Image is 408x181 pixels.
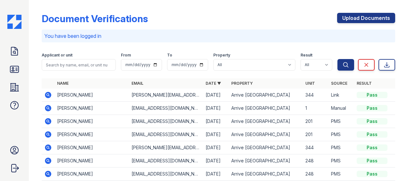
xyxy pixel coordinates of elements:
[328,141,354,154] td: PMS
[129,102,203,115] td: [EMAIL_ADDRESS][DOMAIN_NAME]
[203,89,229,102] td: [DATE]
[303,115,328,128] td: 201
[229,89,303,102] td: Arrive [GEOGRAPHIC_DATA]
[357,158,387,164] div: Pass
[229,115,303,128] td: Arrive [GEOGRAPHIC_DATA]
[328,154,354,168] td: PMS
[357,171,387,177] div: Pass
[301,53,312,58] label: Result
[229,168,303,181] td: Arrive [GEOGRAPHIC_DATA]
[203,128,229,141] td: [DATE]
[303,154,328,168] td: 248
[42,13,148,24] div: Document Verifications
[55,115,129,128] td: [PERSON_NAME]
[129,89,203,102] td: [PERSON_NAME][EMAIL_ADDRESS][DOMAIN_NAME]
[129,115,203,128] td: [EMAIL_ADDRESS][DOMAIN_NAME]
[7,15,21,29] img: CE_Icon_Blue-c292c112584629df590d857e76928e9f676e5b41ef8f769ba2f05ee15b207248.png
[129,168,203,181] td: [EMAIL_ADDRESS][DOMAIN_NAME]
[328,128,354,141] td: PMS
[55,102,129,115] td: [PERSON_NAME]
[337,13,395,23] a: Upload Documents
[167,53,172,58] label: To
[331,81,347,86] a: Source
[229,102,303,115] td: Arrive [GEOGRAPHIC_DATA]
[206,81,221,86] a: Date ▼
[328,115,354,128] td: PMS
[132,81,143,86] a: Email
[303,128,328,141] td: 201
[44,32,393,40] p: You have been logged in
[357,105,387,111] div: Pass
[231,81,253,86] a: Property
[213,53,230,58] label: Property
[55,141,129,154] td: [PERSON_NAME]
[229,141,303,154] td: Arrive [GEOGRAPHIC_DATA]
[57,81,69,86] a: Name
[55,154,129,168] td: [PERSON_NAME]
[357,118,387,125] div: Pass
[203,168,229,181] td: [DATE]
[203,141,229,154] td: [DATE]
[42,59,116,71] input: Search by name, email, or unit number
[357,144,387,151] div: Pass
[303,168,328,181] td: 248
[129,128,203,141] td: [EMAIL_ADDRESS][DOMAIN_NAME]
[55,168,129,181] td: [PERSON_NAME]
[203,154,229,168] td: [DATE]
[357,92,387,98] div: Pass
[129,154,203,168] td: [EMAIL_ADDRESS][DOMAIN_NAME]
[303,89,328,102] td: 344
[55,89,129,102] td: [PERSON_NAME]
[303,102,328,115] td: 1
[203,115,229,128] td: [DATE]
[303,141,328,154] td: 344
[121,53,131,58] label: From
[328,102,354,115] td: Manual
[357,81,372,86] a: Result
[55,128,129,141] td: [PERSON_NAME]
[203,102,229,115] td: [DATE]
[229,154,303,168] td: Arrive [GEOGRAPHIC_DATA]
[328,168,354,181] td: PMS
[42,53,72,58] label: Applicant or unit
[328,89,354,102] td: Link
[305,81,315,86] a: Unit
[357,131,387,138] div: Pass
[229,128,303,141] td: Arrive [GEOGRAPHIC_DATA]
[129,141,203,154] td: [PERSON_NAME][EMAIL_ADDRESS][DOMAIN_NAME]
